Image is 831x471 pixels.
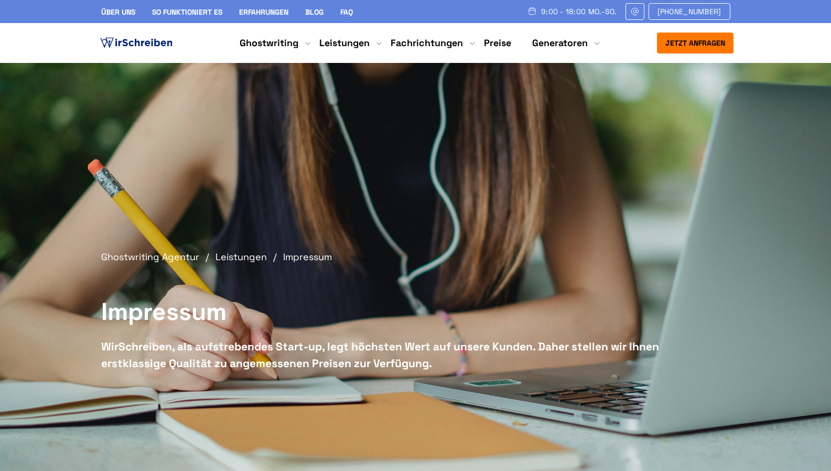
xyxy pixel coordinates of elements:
[239,7,288,17] a: Erfahrungen
[649,3,730,20] a: [PHONE_NUMBER]
[527,7,537,15] img: Schedule
[541,7,617,16] span: 9:00 - 18:00 Mo.-So.
[240,37,298,49] a: Ghostwriting
[657,7,721,16] span: [PHONE_NUMBER]
[391,37,463,49] a: Fachrichtungen
[340,7,353,17] a: FAQ
[98,35,175,51] img: logo ghostwriter-österreich
[101,251,213,263] a: Ghostwriting Agentur
[101,296,683,328] h1: Impressum
[630,7,640,16] img: Email
[319,37,370,49] a: Leistungen
[101,7,135,17] a: Über uns
[215,251,280,263] a: Leistungen
[532,37,588,49] a: Generatoren
[484,37,511,49] a: Preise
[101,338,683,371] div: WirSchreiben, als aufstrebendes Start-up, legt höchsten Wert auf unsere Kunden. Daher stellen wir...
[152,7,222,17] a: So funktioniert es
[283,251,332,263] span: Impressum
[305,7,323,17] a: Blog
[657,33,733,53] button: Jetzt anfragen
